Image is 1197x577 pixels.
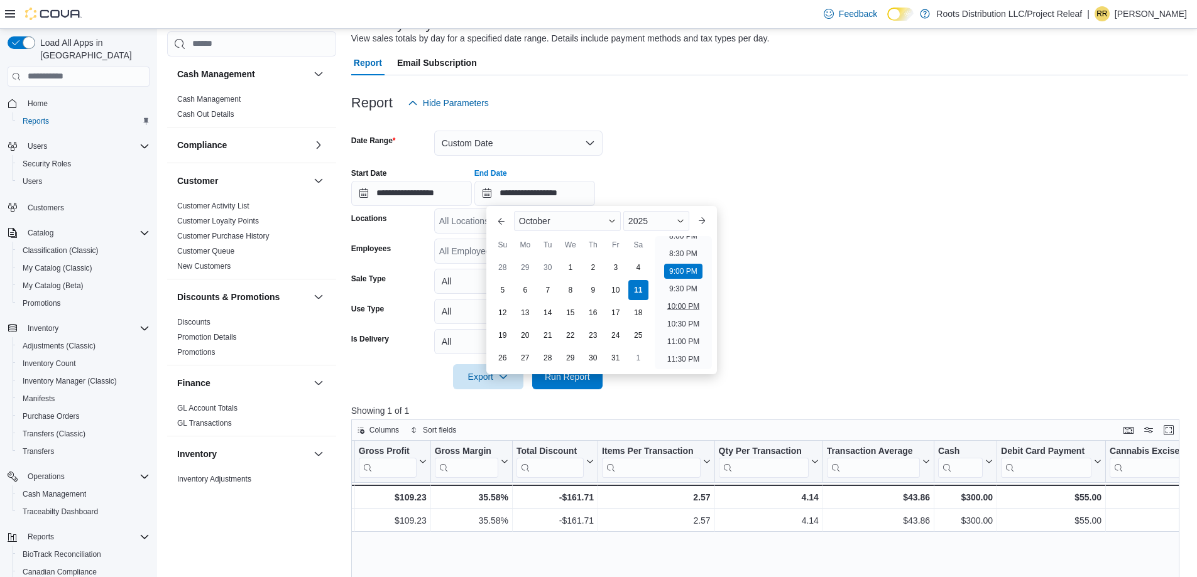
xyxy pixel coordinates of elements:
[628,280,648,300] div: day-11
[936,6,1082,21] p: Roots Distribution LLC/Project Releaf
[23,567,97,577] span: Canadian Compliance
[18,278,89,293] a: My Catalog (Beta)
[351,274,386,284] label: Sale Type
[18,174,150,189] span: Users
[23,139,52,154] button: Users
[403,90,494,116] button: Hide Parameters
[351,32,770,45] div: View sales totals by day for a specified date range. Details include payment methods and tax type...
[517,446,584,458] div: Total Discount
[23,159,71,169] span: Security Roles
[177,404,238,413] a: GL Account Totals
[938,513,993,528] div: $300.00
[23,321,150,336] span: Inventory
[177,109,234,119] span: Cash Out Details
[938,446,983,478] div: Cash
[453,364,523,389] button: Export
[167,92,336,127] div: Cash Management
[177,202,249,210] a: Customer Activity List
[538,303,558,323] div: day-14
[435,513,508,528] div: 35.58%
[23,298,61,308] span: Promotions
[23,429,85,439] span: Transfers (Classic)
[538,348,558,368] div: day-28
[583,280,603,300] div: day-9
[18,504,103,519] a: Traceabilty Dashboard
[13,485,155,503] button: Cash Management
[517,446,584,478] div: Total Discount
[167,198,336,279] div: Customer
[18,391,60,406] a: Manifests
[18,409,85,424] a: Purchase Orders
[583,303,603,323] div: day-16
[177,377,210,389] h3: Finance
[13,337,155,355] button: Adjustments (Classic)
[628,348,648,368] div: day-1
[23,96,53,111] a: Home
[311,138,326,153] button: Compliance
[423,425,456,435] span: Sort fields
[23,176,42,186] span: Users
[28,472,65,482] span: Operations
[177,475,251,483] a: Inventory Adjustments
[359,513,427,528] div: $109.23
[351,334,389,344] label: Is Delivery
[13,443,155,460] button: Transfers
[560,280,581,300] div: day-8
[602,513,711,528] div: 2.57
[177,403,238,413] span: GL Account Totals
[177,110,234,119] a: Cash Out Details
[13,546,155,563] button: BioTrack Reconciliation
[177,348,216,357] a: Promotions
[3,320,155,337] button: Inventory
[28,532,54,542] span: Reports
[351,95,393,111] h3: Report
[23,245,99,256] span: Classification (Classic)
[23,529,150,544] span: Reports
[583,257,603,278] div: day-2
[1001,446,1091,458] div: Debit Card Payment
[606,303,626,323] div: day-17
[351,404,1188,417] p: Showing 1 of 1
[177,448,309,460] button: Inventory
[177,216,259,226] span: Customer Loyalty Points
[18,338,150,353] span: Adjustments (Classic)
[493,325,513,345] div: day-19
[23,116,49,126] span: Reports
[23,376,117,386] span: Inventory Manager (Classic)
[352,423,404,438] button: Columns
[493,303,513,323] div: day-12
[560,235,581,255] div: We
[13,372,155,390] button: Inventory Manager (Classic)
[18,278,150,293] span: My Catalog (Beta)
[18,356,150,371] span: Inventory Count
[177,419,232,428] a: GL Transactions
[351,213,387,224] label: Locations
[23,200,69,215] a: Customers
[538,235,558,255] div: Tu
[517,513,594,528] div: -$161.71
[351,136,396,146] label: Date Range
[664,229,702,244] li: 8:00 PM
[351,304,384,314] label: Use Type
[18,391,150,406] span: Manifests
[28,141,47,151] span: Users
[1001,446,1101,478] button: Debit Card Payment
[434,490,508,505] div: 35.58%
[23,225,150,240] span: Catalog
[18,547,150,562] span: BioTrack Reconciliation
[602,446,701,458] div: Items Per Transaction
[1095,6,1110,21] div: rinardo russell
[18,338,101,353] a: Adjustments (Classic)
[177,489,280,499] span: Inventory by Product Historical
[628,257,648,278] div: day-4
[538,257,558,278] div: day-30
[434,446,508,478] button: Gross Margin
[13,407,155,425] button: Purchase Orders
[13,294,155,312] button: Promotions
[177,231,270,241] span: Customer Purchase History
[423,97,489,109] span: Hide Parameters
[538,280,558,300] div: day-7
[560,325,581,345] div: day-22
[827,513,930,528] div: $43.86
[3,468,155,485] button: Operations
